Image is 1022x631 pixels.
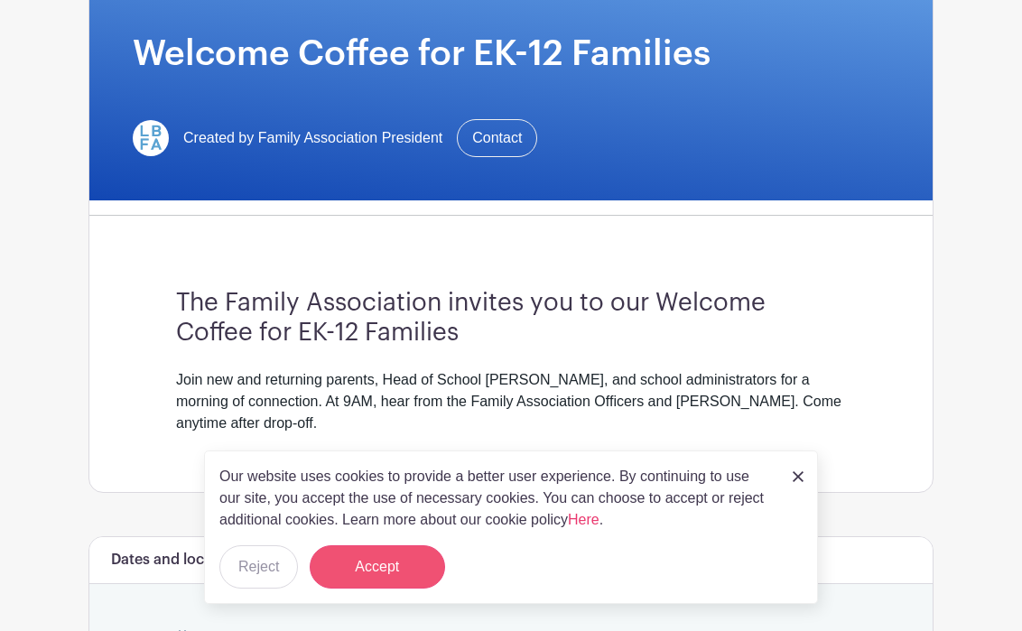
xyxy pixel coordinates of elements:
button: Accept [310,545,445,589]
img: close_button-5f87c8562297e5c2d7936805f587ecaba9071eb48480494691a3f1689db116b3.svg [793,471,804,482]
h3: The Family Association invites you to our Welcome Coffee for EK-12 Families [176,288,846,348]
span: Created by Family Association President [183,127,442,149]
div: Join new and returning parents, Head of School [PERSON_NAME], and school administrators for a mor... [176,369,846,434]
button: Reject [219,545,298,589]
h6: Dates and locations [111,552,246,569]
h1: Welcome Coffee for EK-12 Families [133,33,889,76]
p: Our website uses cookies to provide a better user experience. By continuing to use our site, you ... [219,466,774,531]
a: Here [568,512,599,527]
a: Contact [457,119,537,157]
img: LBFArev.png [133,120,169,156]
